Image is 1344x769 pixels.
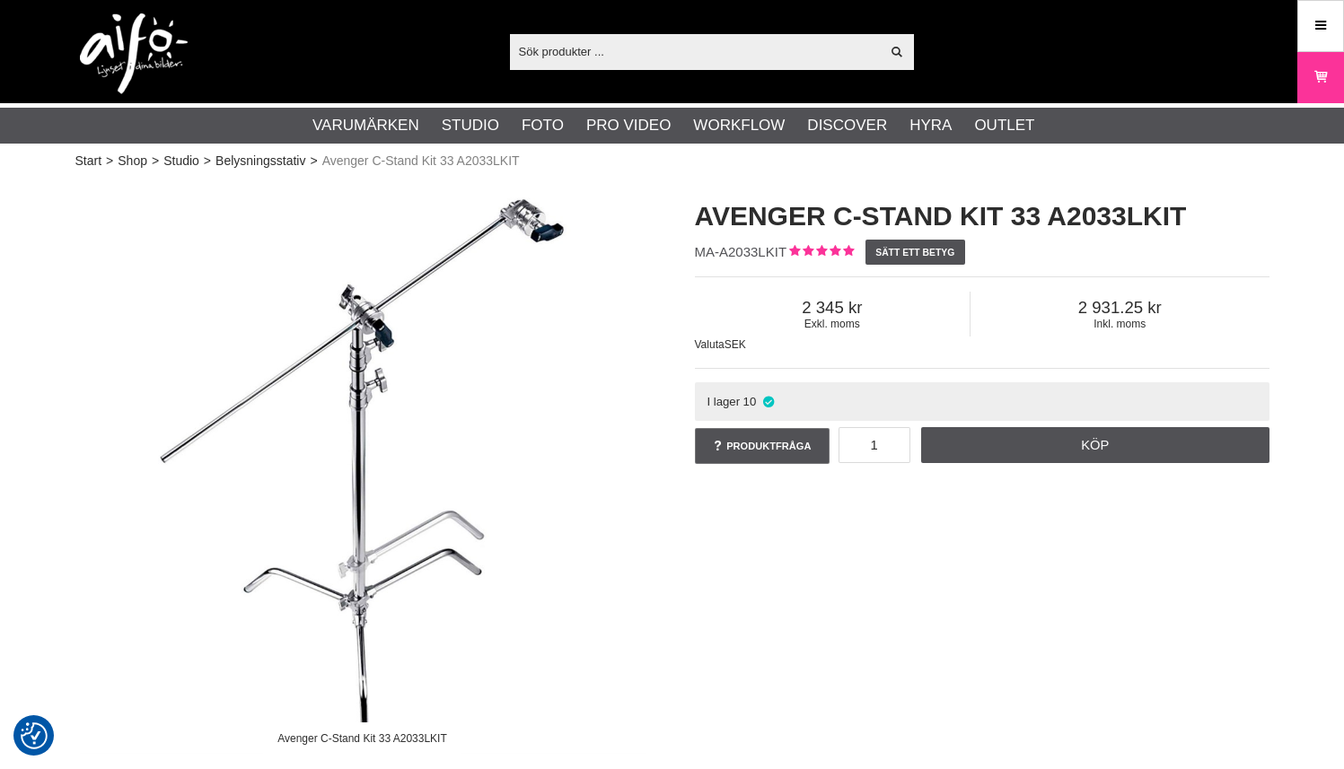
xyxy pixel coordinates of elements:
span: I lager [707,395,740,408]
span: > [106,152,113,170]
a: Workflow [693,114,785,137]
span: 2 345 [695,298,971,318]
img: Avenger C-Stand Kit 33 A2033LKIT [75,179,650,754]
span: Exkl. moms [695,318,971,330]
i: I lager [760,395,776,408]
div: Kundbetyg: 5.00 [786,243,854,262]
a: Produktfråga [695,428,830,464]
span: 2 931.25 [971,298,1269,318]
span: > [310,152,317,170]
span: Avenger C-Stand Kit 33 A2033LKIT [322,152,520,170]
span: 10 [743,395,757,408]
img: Revisit consent button [21,722,48,749]
a: Shop [118,152,147,170]
a: Studio [442,114,499,137]
div: Avenger C-Stand Kit 33 A2033LKIT [263,722,462,754]
img: logo.png [80,13,188,94]
a: Pro Video [586,114,671,137]
a: Sätt ett betyg [865,240,965,265]
span: MA-A2033LKIT [695,244,787,259]
a: Outlet [974,114,1034,137]
a: Studio [163,152,199,170]
span: SEK [725,338,746,351]
span: > [152,152,159,170]
a: Hyra [909,114,952,137]
a: Belysningsstativ [215,152,305,170]
input: Sök produkter ... [510,38,881,65]
a: Foto [522,114,564,137]
a: Varumärken [312,114,419,137]
a: Köp [921,427,1269,463]
button: Samtyckesinställningar [21,720,48,752]
h1: Avenger C-Stand Kit 33 A2033LKIT [695,197,1269,235]
span: Valuta [695,338,725,351]
span: Inkl. moms [971,318,1269,330]
span: > [204,152,211,170]
a: Start [75,152,102,170]
a: Discover [807,114,887,137]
